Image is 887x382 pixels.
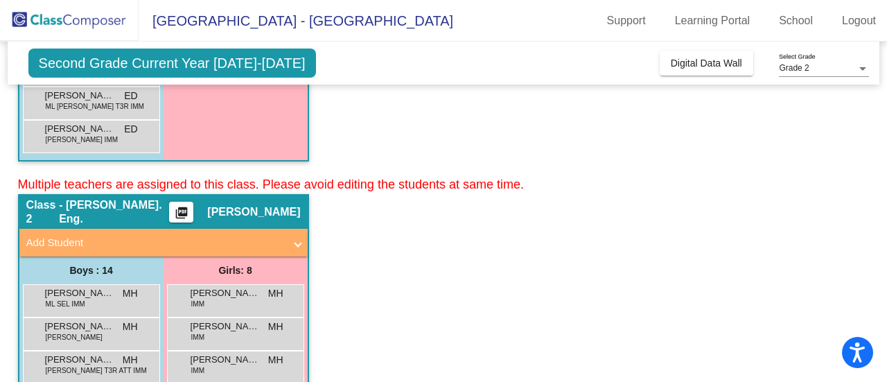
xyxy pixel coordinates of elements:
div: Girls: 8 [164,257,308,284]
span: [GEOGRAPHIC_DATA] - [GEOGRAPHIC_DATA] [139,10,453,32]
span: [PERSON_NAME] [191,320,260,333]
span: ED [124,89,137,103]
span: MH [123,353,138,367]
span: ED [124,122,137,137]
span: ML [PERSON_NAME] T3R IMM [46,101,144,112]
a: Support [596,10,657,32]
span: ML SEL IMM [46,299,85,309]
span: Digital Data Wall [671,58,742,69]
span: [PERSON_NAME] [45,353,114,367]
span: Multiple teachers are assigned to this class. Please avoid editing the students at same time. [18,177,524,191]
span: MH [268,320,283,334]
mat-icon: picture_as_pdf [173,206,190,225]
span: Class 2 [26,198,60,226]
span: IMM [191,299,204,309]
span: MH [123,286,138,301]
span: [PERSON_NAME] [45,320,114,333]
span: Grade 2 [779,63,809,73]
span: [PERSON_NAME] [191,353,260,367]
span: MH [123,320,138,334]
a: Logout [831,10,887,32]
span: IMM [191,365,204,376]
span: [PERSON_NAME] [191,286,260,300]
span: MH [268,286,283,301]
span: Second Grade Current Year [DATE]-[DATE] [28,49,316,78]
mat-expansion-panel-header: Add Student [19,229,308,257]
div: Boys : 14 [19,257,164,284]
span: [PERSON_NAME] [45,286,114,300]
button: Digital Data Wall [660,51,753,76]
span: - [PERSON_NAME]. Eng. [59,198,169,226]
span: [PERSON_NAME] [45,89,114,103]
a: School [768,10,824,32]
span: [PERSON_NAME] [46,332,103,342]
button: Print Students Details [169,202,193,223]
span: [PERSON_NAME] [207,205,300,219]
span: [PERSON_NAME] [45,122,114,136]
span: [PERSON_NAME] IMM [46,134,118,145]
span: IMM [191,332,204,342]
span: [PERSON_NAME] T3R ATT IMM [46,365,147,376]
span: MH [268,353,283,367]
a: Learning Portal [664,10,762,32]
mat-panel-title: Add Student [26,235,284,251]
